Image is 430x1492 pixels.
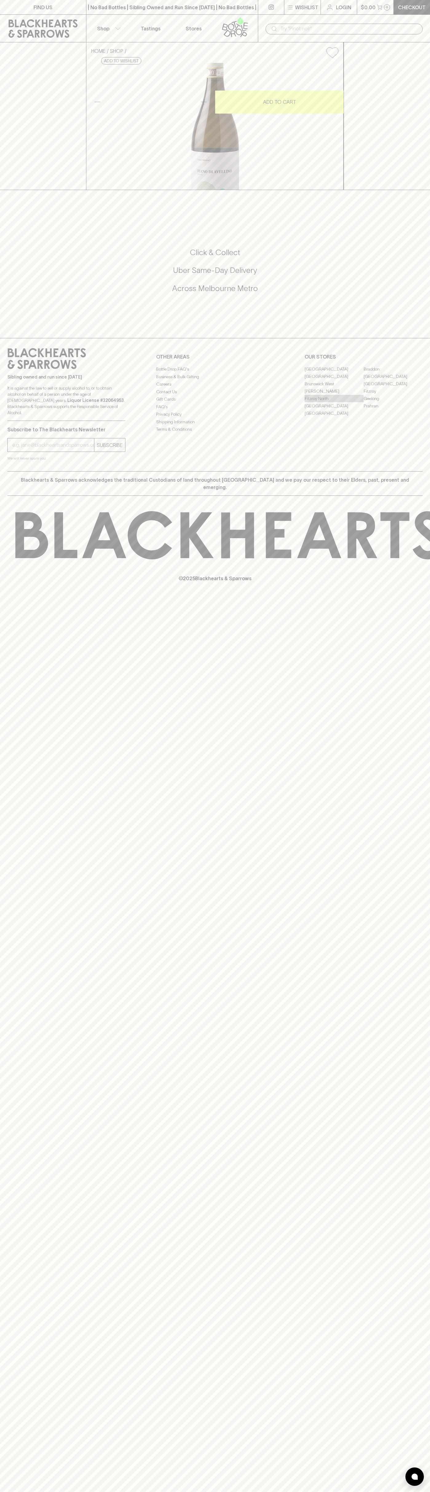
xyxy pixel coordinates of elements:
a: Geelong [364,395,423,402]
a: Stores [172,15,215,42]
a: HOME [91,48,105,54]
a: FAQ's [156,403,274,410]
button: Add to wishlist [101,57,141,64]
a: Fitzroy [364,387,423,395]
button: Add to wishlist [324,45,341,60]
h5: Across Melbourne Metro [7,283,423,293]
h5: Click & Collect [7,247,423,258]
p: It is against the law to sell or supply alcohol to, or to obtain alcohol on behalf of a person un... [7,385,125,416]
a: Business & Bulk Gifting [156,373,274,380]
p: Wishlist [295,4,318,11]
p: Shop [97,25,109,32]
a: Careers [156,381,274,388]
h5: Uber Same-Day Delivery [7,265,423,275]
p: Sibling owned and run since [DATE] [7,374,125,380]
a: Terms & Conditions [156,426,274,433]
a: [GEOGRAPHIC_DATA] [305,410,364,417]
a: [GEOGRAPHIC_DATA] [364,373,423,380]
strong: Liquor License #32064953 [67,398,124,403]
p: Stores [186,25,202,32]
p: OUR STORES [305,353,423,360]
p: Subscribe to The Blackhearts Newsletter [7,426,125,433]
p: ADD TO CART [263,98,296,106]
input: e.g. jane@blackheartsandsparrows.com.au [12,440,94,450]
a: [PERSON_NAME] [305,387,364,395]
button: ADD TO CART [215,91,344,114]
a: Contact Us [156,388,274,395]
img: bubble-icon [412,1474,418,1480]
a: Tastings [129,15,172,42]
a: Brunswick West [305,380,364,387]
a: [GEOGRAPHIC_DATA] [305,402,364,410]
p: SUBSCRIBE [97,441,123,449]
p: Blackhearts & Sparrows acknowledges the traditional Custodians of land throughout [GEOGRAPHIC_DAT... [12,476,418,491]
div: Call to action block [7,223,423,326]
a: [GEOGRAPHIC_DATA] [305,365,364,373]
p: OTHER AREAS [156,353,274,360]
p: $0.00 [361,4,376,11]
img: 29127.png [86,63,343,190]
a: [GEOGRAPHIC_DATA] [305,373,364,380]
input: Try "Pinot noir" [280,24,418,34]
a: Shipping Information [156,418,274,425]
a: Gift Cards [156,396,274,403]
a: Prahran [364,402,423,410]
p: Checkout [398,4,426,11]
p: Tastings [141,25,160,32]
a: Fitzroy North [305,395,364,402]
a: Bottle Drop FAQ's [156,366,274,373]
a: SHOP [110,48,123,54]
a: [GEOGRAPHIC_DATA] [364,380,423,387]
p: 0 [386,6,388,9]
button: SUBSCRIBE [94,438,125,452]
button: Shop [86,15,129,42]
p: Login [336,4,351,11]
a: Braddon [364,365,423,373]
p: FIND US [34,4,53,11]
p: We will never spam you [7,455,125,461]
a: Privacy Policy [156,411,274,418]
